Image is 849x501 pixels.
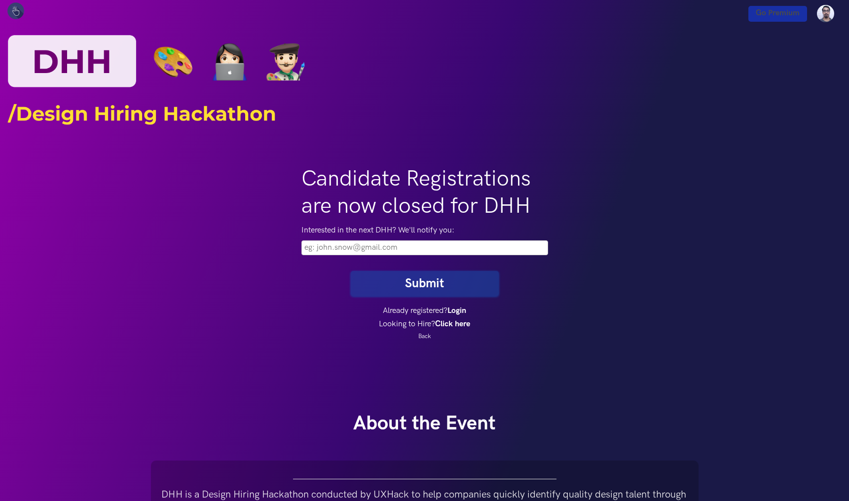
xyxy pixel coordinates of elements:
[418,333,431,340] a: Back
[7,5,842,131] img: dhh_desktop_normal.png
[301,306,548,315] h4: Already registered?
[301,165,548,220] h1: Candidate Registrations are now closed for DHH
[301,319,548,329] h4: Looking to Hire?
[756,8,800,18] span: Go Premium
[435,319,470,329] a: Click here
[447,306,466,315] a: Login
[301,225,548,236] label: Interested in the next DHH? We'll notify you:
[301,240,548,255] input: Please fill this field
[817,5,834,22] img: Your profile pic
[7,2,24,19] img: UXHack logo
[748,6,807,22] a: Go Premium
[151,412,699,436] h2: About the Event
[351,271,499,296] button: Submit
